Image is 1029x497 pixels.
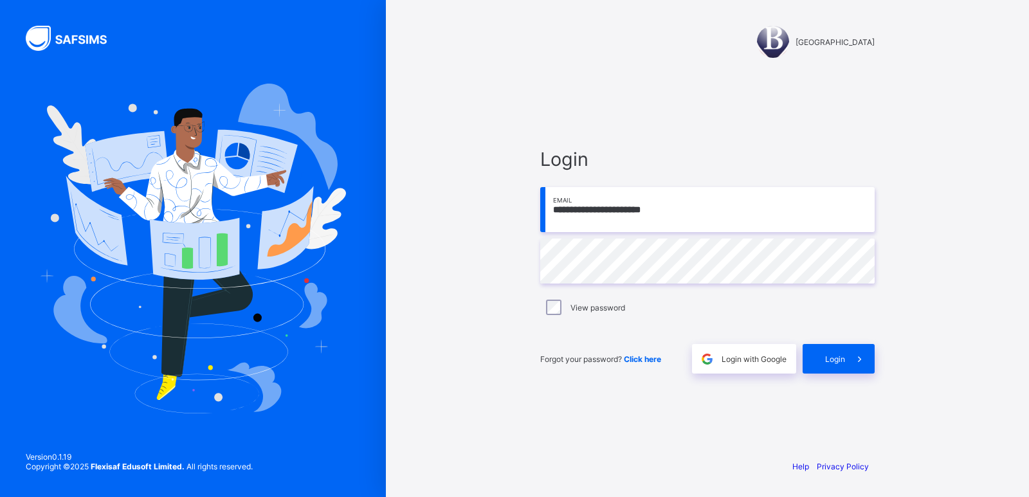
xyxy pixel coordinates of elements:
span: Copyright © 2025 All rights reserved. [26,462,253,471]
span: Forgot your password? [540,354,661,364]
span: Login [825,354,845,364]
img: SAFSIMS Logo [26,26,122,51]
span: [GEOGRAPHIC_DATA] [796,37,875,47]
span: Version 0.1.19 [26,452,253,462]
a: Click here [624,354,661,364]
span: Login with Google [722,354,787,364]
a: Help [792,462,809,471]
strong: Flexisaf Edusoft Limited. [91,462,185,471]
a: Privacy Policy [817,462,869,471]
img: google.396cfc9801f0270233282035f929180a.svg [700,352,715,366]
img: Hero Image [40,84,346,413]
span: Login [540,148,875,170]
label: View password [570,303,625,312]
